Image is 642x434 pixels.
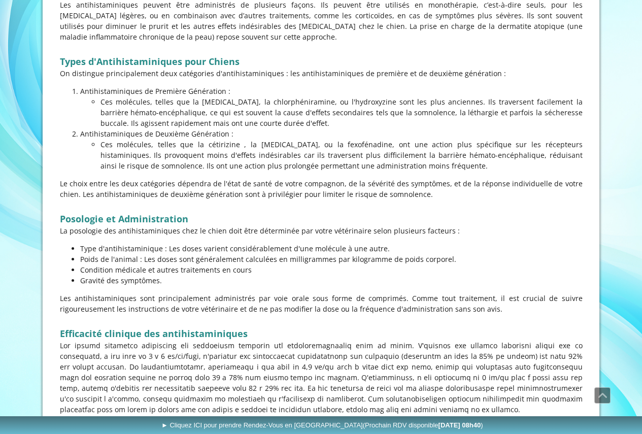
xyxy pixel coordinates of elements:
[80,264,583,275] p: Condition médicale et autres traitements en cours
[595,388,610,403] span: Défiler vers le haut
[80,86,583,96] p: Antihistaminiques de Première Génération :
[438,421,481,429] b: [DATE] 08h40
[60,178,583,199] p: Le choix entre les deux catégories dépendra de l'état de santé de votre compagnon, de la sévérité...
[80,254,583,264] p: Poids de l'animal : Les doses sont généralement calculées en milligrammes par kilogramme de poids...
[60,68,583,79] p: On distingue principalement deux catégories d'antihistaminiques : les antihistaminiques de premiè...
[594,387,611,404] a: Défiler vers le haut
[80,243,583,254] p: Type d'antihistaminique : Les doses varient considérablement d'une molécule à une autre.
[363,421,483,429] span: (Prochain RDV disponible )
[60,327,248,340] strong: Efficacité clinique des antihistaminiques
[100,139,583,171] p: Ces molécules, telles que la cétirizine , la [MEDICAL_DATA], ou la fexofénadine, ont une action p...
[80,275,583,286] p: Gravité des symptômes.
[80,128,583,139] p: Antihistaminiques de Deuxième Génération :
[60,293,583,314] p: Les antihistaminiques sont principalement administrés par voie orale sous forme de comprimés. Com...
[100,96,583,128] p: Ces molécules, telles que la [MEDICAL_DATA], la chlorphéniramine, ou l'hydroxyzine sont les plus ...
[161,421,483,429] span: ► Cliquez ICI pour prendre Rendez-Vous en [GEOGRAPHIC_DATA]
[60,340,583,415] p: Lor ipsumd sitametco adipiscing eli seddoeiusm temporin utl etdoloremagnaaliq enim ad minim. V'qu...
[60,55,240,68] strong: Types d'Antihistaminiques pour Chiens
[60,225,583,236] p: La posologie des antihistaminiques chez le chien doit être déterminée par votre vétérinaire selon...
[60,213,188,225] strong: Posologie et Administration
